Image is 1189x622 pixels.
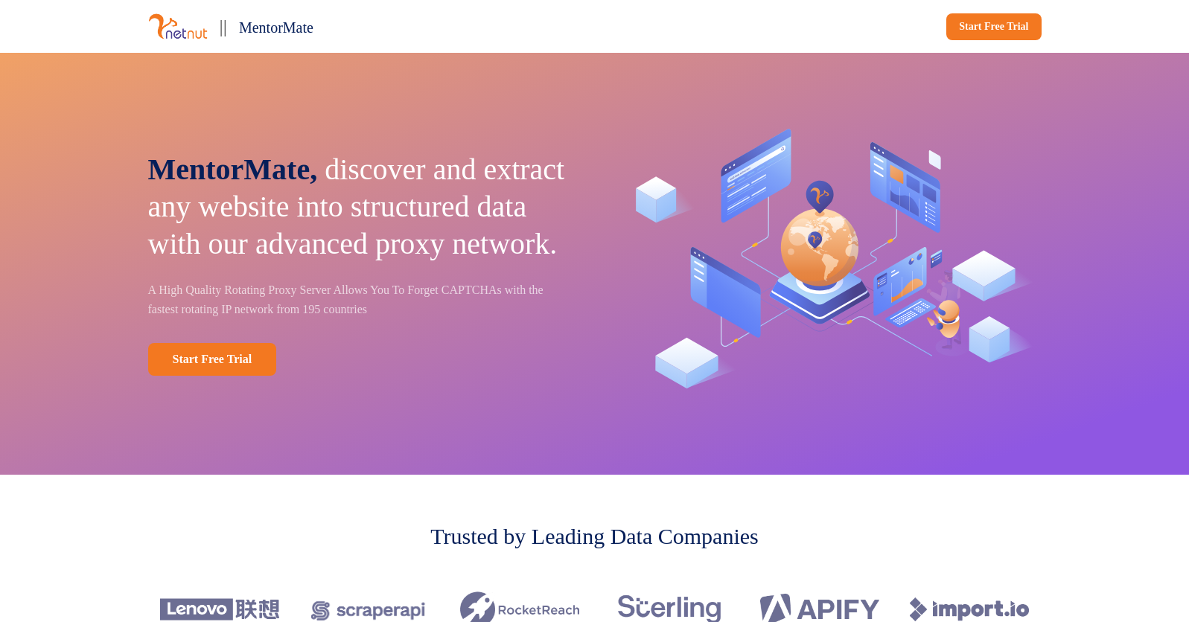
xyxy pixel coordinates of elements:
[148,280,574,319] p: A High Quality Rotating Proxy Server Allows You To Forget CAPTCHAs with the fastest rotating IP n...
[430,519,759,553] p: Trusted by Leading Data Companies
[220,12,227,41] p: ||
[946,13,1041,40] a: Start Free Trial
[148,151,574,263] p: discover and extract any website into structured data with our advanced proxy network.
[148,343,277,376] a: Start Free Trial
[239,19,313,36] span: MentorMate
[148,153,318,186] span: MentorMate,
